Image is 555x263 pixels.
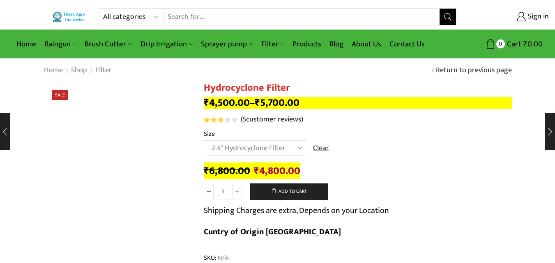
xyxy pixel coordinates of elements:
[313,143,329,154] a: Clear options
[164,9,439,25] input: Search for...
[216,253,228,263] span: N/A
[526,11,549,22] span: Sign in
[214,184,232,199] input: Product quantity
[505,39,521,50] span: Cart
[257,34,288,54] a: Filter
[204,117,225,123] span: Rated out of 5 based on customer ratings
[436,65,512,76] a: Return to previous page
[204,162,250,179] bdi: 6,800.00
[288,34,325,54] a: Products
[440,9,456,25] button: Search button
[385,34,429,54] a: Contact Us
[204,82,512,94] h1: Hydrocyclone Filter
[496,39,505,48] span: 0
[523,38,543,50] bdi: 0.00
[44,65,63,76] a: Home
[204,253,512,263] span: SKU:
[44,65,112,76] nav: Breadcrumb
[136,34,197,54] a: Drip Irrigation
[255,94,260,111] span: ₹
[81,34,136,54] a: Brush Cutter
[255,94,299,111] bdi: 5,700.00
[204,204,389,217] p: Shipping Charges are extra, Depends on your Location
[250,183,328,200] button: Add to cart
[348,34,385,54] a: About Us
[523,38,527,50] span: ₹
[71,65,88,76] a: Shop
[469,9,549,24] a: Sign in
[465,37,543,52] a: 0 Cart ₹0.00
[204,94,250,111] bdi: 4,500.00
[197,34,257,54] a: Sprayer pump
[254,162,259,179] span: ₹
[241,114,303,125] a: (5customer reviews)
[12,34,40,54] a: Home
[204,225,341,239] b: Cuntry of Origin [GEOGRAPHIC_DATA]
[40,34,81,54] a: Raingun
[52,90,68,100] span: Sale
[254,162,300,179] bdi: 4,800.00
[204,117,237,123] div: Rated 3.20 out of 5
[95,65,112,76] a: Filter
[325,34,348,54] a: Blog
[204,162,209,179] span: ₹
[204,97,512,109] p: –
[204,94,209,111] span: ₹
[204,117,239,123] span: 5
[242,113,246,126] span: 5
[204,129,215,139] label: Size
